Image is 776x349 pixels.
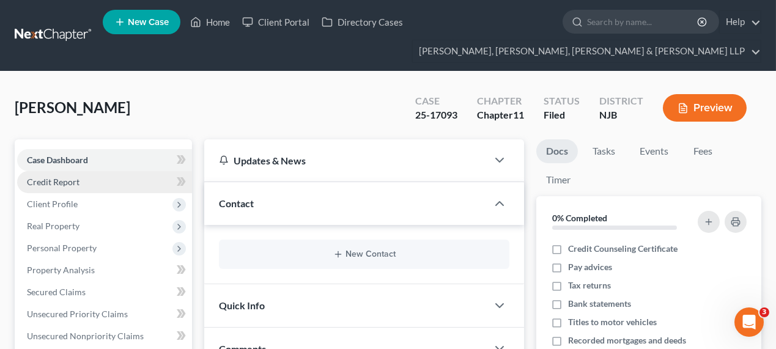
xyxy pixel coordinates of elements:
[415,94,457,108] div: Case
[734,307,764,337] iframe: Intercom live chat
[27,243,97,253] span: Personal Property
[27,265,95,275] span: Property Analysis
[536,139,578,163] a: Docs
[27,155,88,165] span: Case Dashboard
[415,108,457,122] div: 25-17093
[17,149,192,171] a: Case Dashboard
[128,18,169,27] span: New Case
[219,299,265,311] span: Quick Info
[27,221,79,231] span: Real Property
[587,10,699,33] input: Search by name...
[219,197,254,209] span: Contact
[568,279,611,292] span: Tax returns
[17,259,192,281] a: Property Analysis
[544,94,580,108] div: Status
[583,139,625,163] a: Tasks
[17,303,192,325] a: Unsecured Priority Claims
[513,109,524,120] span: 11
[184,11,236,33] a: Home
[17,171,192,193] a: Credit Report
[477,94,524,108] div: Chapter
[630,139,678,163] a: Events
[229,249,500,259] button: New Contact
[599,108,643,122] div: NJB
[219,154,473,167] div: Updates & News
[477,108,524,122] div: Chapter
[568,261,612,273] span: Pay advices
[27,287,86,297] span: Secured Claims
[15,98,130,116] span: [PERSON_NAME]
[720,11,761,33] a: Help
[27,309,128,319] span: Unsecured Priority Claims
[316,11,409,33] a: Directory Cases
[759,307,769,317] span: 3
[236,11,316,33] a: Client Portal
[544,108,580,122] div: Filed
[17,325,192,347] a: Unsecured Nonpriority Claims
[413,40,761,62] a: [PERSON_NAME], [PERSON_NAME], [PERSON_NAME] & [PERSON_NAME] LLP
[568,243,678,255] span: Credit Counseling Certificate
[568,298,631,310] span: Bank statements
[27,331,144,341] span: Unsecured Nonpriority Claims
[27,177,79,187] span: Credit Report
[683,139,722,163] a: Fees
[27,199,78,209] span: Client Profile
[568,334,686,347] span: Recorded mortgages and deeds
[568,316,657,328] span: Titles to motor vehicles
[552,213,607,223] strong: 0% Completed
[17,281,192,303] a: Secured Claims
[536,168,580,192] a: Timer
[599,94,643,108] div: District
[663,94,747,122] button: Preview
